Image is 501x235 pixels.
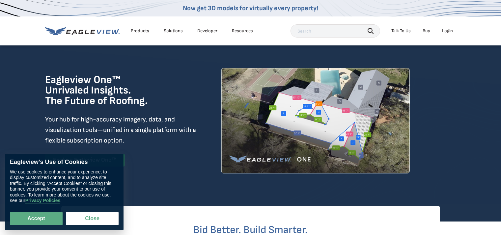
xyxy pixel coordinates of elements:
a: Now get 3D models for virtually every property! [183,4,318,12]
button: Accept [10,212,63,225]
input: Search [291,24,380,38]
div: Talk To Us [391,28,411,34]
a: Buy [423,28,430,34]
a: Developer [197,28,217,34]
div: We use cookies to enhance your experience, to display customized content, and to analyze site tra... [10,169,119,204]
h1: Eagleview One™ Unrivaled Insights. The Future of Roofing. [45,75,181,106]
a: Privacy Policies [25,198,61,204]
div: Login [442,28,453,34]
p: Your hub for high-accuracy imagery, data, and visualization tools—unified in a single platform wi... [45,114,197,146]
button: Close [66,212,119,225]
div: Resources [232,28,253,34]
div: Eagleview’s Use of Cookies [10,159,119,166]
div: Solutions [164,28,183,34]
div: Products [131,28,149,34]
